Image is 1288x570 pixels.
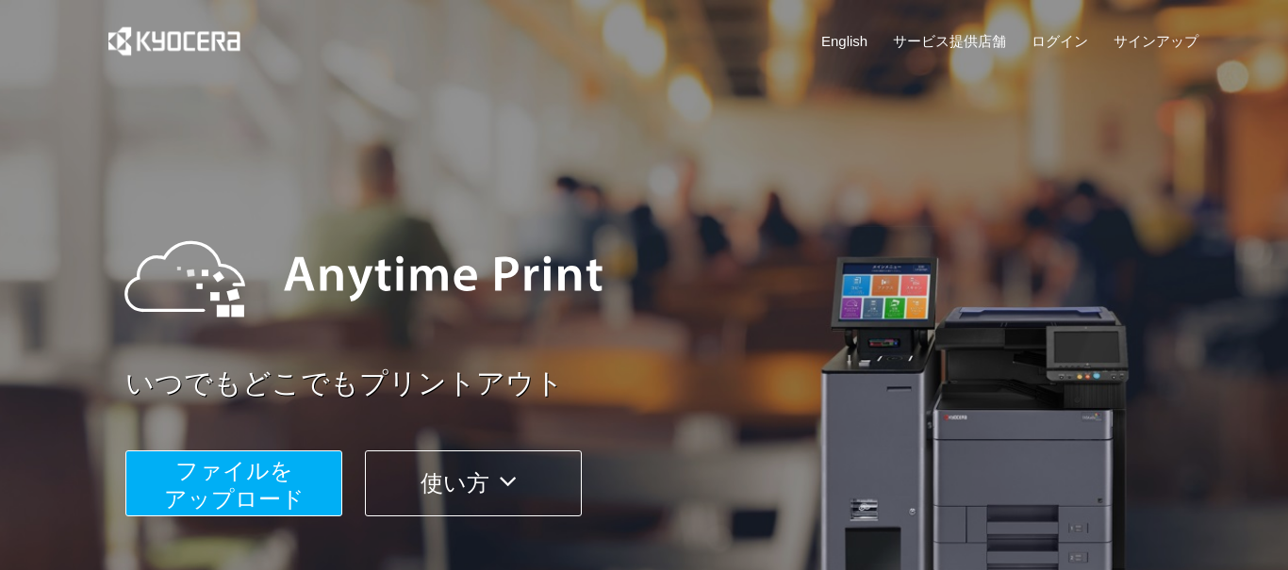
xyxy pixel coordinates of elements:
[164,458,305,512] span: ファイルを ​​アップロード
[893,31,1006,51] a: サービス提供店舗
[821,31,867,51] a: English
[125,364,1210,404] a: いつでもどこでもプリントアウト
[365,450,582,516] button: 使い方
[1032,31,1088,51] a: ログイン
[1114,31,1198,51] a: サインアップ
[125,450,342,516] button: ファイルを​​アップロード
